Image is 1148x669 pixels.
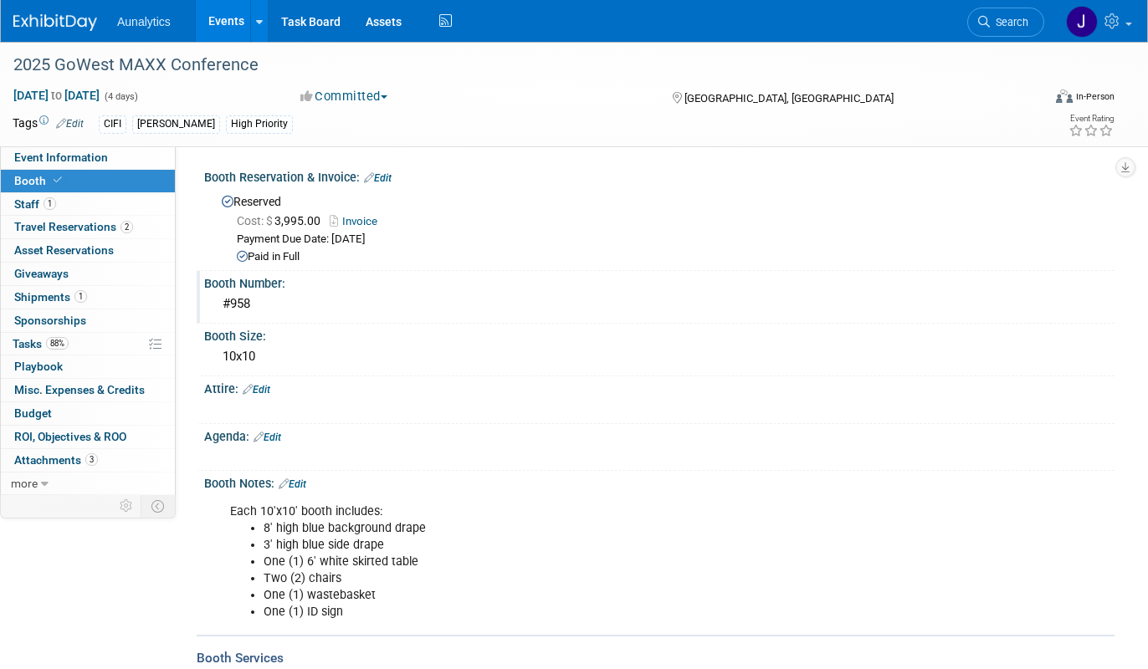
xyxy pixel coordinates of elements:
li: 8' high blue background drape [264,520,927,537]
a: Edit [243,384,270,396]
div: Agenda: [204,424,1115,446]
a: Giveaways [1,263,175,285]
button: Committed [295,88,394,105]
div: Payment Due Date: [DATE] [237,232,1102,248]
a: Playbook [1,355,175,378]
span: Playbook [14,360,63,373]
li: One (1) wastebasket [264,587,927,604]
div: High Priority [226,115,293,133]
div: [PERSON_NAME] [132,115,220,133]
li: Two (2) chairs [264,570,927,587]
span: Misc. Expenses & Credits [14,383,145,396]
a: Search [967,8,1044,37]
a: Edit [56,118,84,130]
a: ROI, Objectives & ROO [1,426,175,448]
li: 3' high blue side drape [264,537,927,554]
div: Paid in Full [237,249,1102,265]
span: 3 [85,453,98,466]
a: more [1,472,175,495]
a: Edit [254,432,281,443]
a: Misc. Expenses & Credits [1,379,175,401]
div: Attire: [204,376,1115,398]
span: Staff [14,197,56,211]
span: Travel Reservations [14,220,133,233]
span: (4 days) [103,91,138,102]
img: Format-Inperson.png [1056,89,1073,103]
span: Attachments [14,453,98,467]
span: more [11,477,38,490]
div: Booth Reservation & Invoice: [204,165,1115,186]
li: One (1) 6' white skirted table [264,554,927,570]
span: 88% [46,337,69,350]
div: #958 [217,291,1102,317]
div: Booth Number: [204,271,1115,292]
td: Personalize Event Tab Strip [112,495,141,517]
span: Sponsorships [14,314,86,327]
i: Booth reservation complete [54,176,62,185]
span: 3,995.00 [237,214,327,227]
span: to [49,89,64,102]
a: Attachments3 [1,449,175,472]
span: 1 [74,290,87,303]
span: Giveaways [14,267,69,280]
a: Edit [279,478,306,490]
span: Budget [14,406,52,420]
div: Each 10'x10' booth includes: [218,495,937,630]
span: Aunalytics [117,15,171,28]
div: CIFI [99,115,126,133]
a: Budget [1,402,175,425]
span: Search [990,16,1028,28]
span: [GEOGRAPHIC_DATA], [GEOGRAPHIC_DATA] [684,92,894,105]
span: Booth [14,174,65,187]
span: Cost: $ [237,214,274,227]
td: Tags [13,115,84,134]
span: 1 [44,197,56,210]
img: ExhibitDay [13,14,97,31]
a: Travel Reservations2 [1,216,175,238]
div: Reserved [217,189,1102,265]
div: 10x10 [217,344,1102,370]
a: Edit [364,172,392,184]
div: In-Person [1075,90,1115,103]
a: Invoice [330,215,386,227]
a: Booth [1,170,175,192]
span: [DATE] [DATE] [13,88,100,103]
a: Sponsorships [1,309,175,332]
a: Tasks88% [1,333,175,355]
td: Toggle Event Tabs [141,495,176,517]
div: Booth Size: [204,324,1115,345]
div: Booth Notes: [204,471,1115,493]
div: 2025 GoWest MAXX Conference [8,50,1021,80]
a: Shipments1 [1,286,175,309]
a: Asset Reservations [1,239,175,262]
div: Event Format [952,87,1115,112]
a: Staff1 [1,193,175,216]
span: ROI, Objectives & ROO [14,430,126,443]
span: Event Information [14,151,108,164]
span: Shipments [14,290,87,304]
div: Event Rating [1069,115,1114,123]
li: One (1) ID sign [264,604,927,620]
img: Julie Grisanti-Cieslak [1066,6,1098,38]
a: Event Information [1,146,175,169]
span: 2 [120,221,133,233]
span: Tasks [13,337,69,350]
div: Booth Services [197,649,1115,667]
span: Asset Reservations [14,243,114,257]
